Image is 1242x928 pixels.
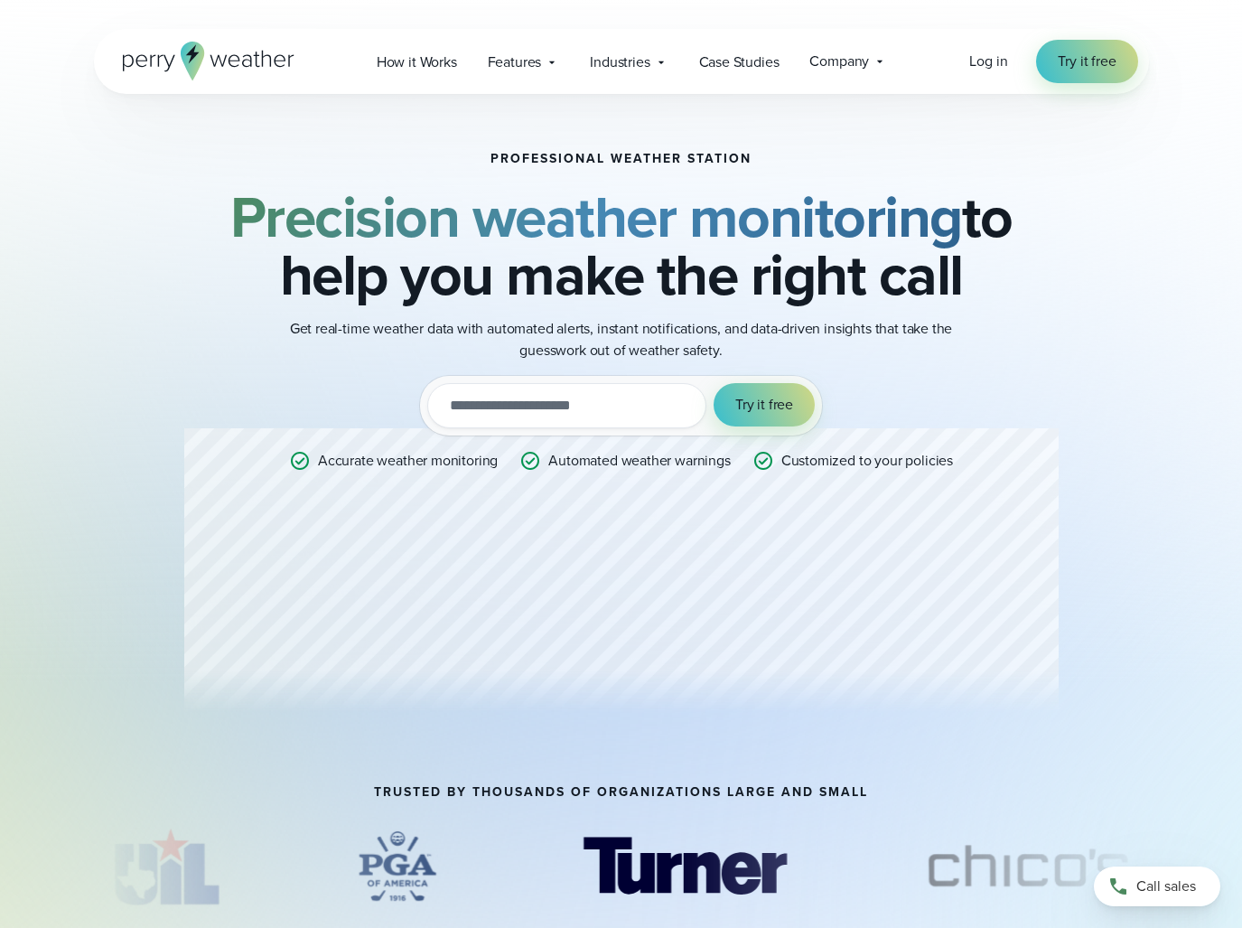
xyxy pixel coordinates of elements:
a: Try it free [1036,40,1137,83]
span: Try it free [1058,51,1116,72]
div: 3 of 69 [556,821,812,912]
a: Log in [969,51,1007,72]
span: Log in [969,51,1007,71]
strong: Precision weather monitoring [230,174,962,259]
img: PGA.svg [324,821,469,912]
span: Try it free [735,394,793,416]
h2: to help you make the right call [184,188,1059,304]
button: Try it free [714,383,815,427]
div: 1 of 69 [93,821,238,912]
h1: Professional Weather Station [490,152,752,166]
p: Accurate weather monitoring [318,450,498,472]
p: Customized to your policies [781,450,953,472]
p: Automated weather warnings [548,450,730,472]
div: 4 of 69 [900,821,1156,912]
h2: TRUSTED BY THOUSANDS OF ORGANIZATIONS LARGE AND SMALL [374,785,868,800]
span: How it Works [377,52,457,73]
span: Industries [590,52,649,73]
span: Case Studies [699,52,780,73]
img: Chicos.svg [900,821,1156,912]
a: How it Works [361,43,472,80]
a: Case Studies [684,43,795,80]
span: Company [809,51,869,72]
div: 2 of 69 [324,821,469,912]
img: UIL.svg [93,821,238,912]
span: Features [488,52,542,73]
div: slideshow [94,821,1149,921]
a: Call sales [1094,867,1220,906]
img: Turner-Construction_1.svg [556,821,812,912]
p: Get real-time weather data with automated alerts, instant notifications, and data-driven insights... [260,318,983,361]
span: Call sales [1136,876,1196,897]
